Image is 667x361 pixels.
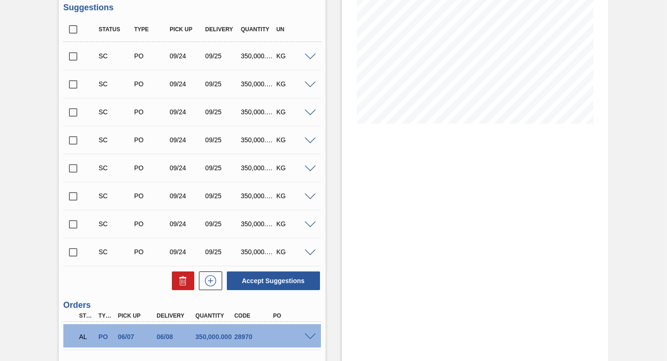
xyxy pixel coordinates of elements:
[167,26,205,33] div: Pick up
[154,312,197,319] div: Delivery
[232,312,274,319] div: Code
[132,220,170,228] div: Purchase order
[63,3,321,13] h3: Suggestions
[203,164,241,172] div: 09/25/2025
[96,136,135,144] div: Suggestion Created
[274,192,312,200] div: KG
[96,312,115,319] div: Type
[132,248,170,256] div: Purchase order
[132,80,170,88] div: Purchase order
[96,192,135,200] div: Suggestion Created
[116,333,158,340] div: 06/07/2025
[274,220,312,228] div: KG
[194,271,222,290] div: New suggestion
[274,26,312,33] div: UN
[167,108,205,116] div: 09/24/2025
[96,26,135,33] div: Status
[203,220,241,228] div: 09/25/2025
[274,248,312,256] div: KG
[238,26,277,33] div: Quantity
[167,52,205,60] div: 09/24/2025
[63,300,321,310] h3: Orders
[238,136,277,144] div: 350,000.000
[167,164,205,172] div: 09/24/2025
[227,271,320,290] button: Accept Suggestions
[132,108,170,116] div: Purchase order
[132,52,170,60] div: Purchase order
[274,52,312,60] div: KG
[193,333,236,340] div: 350,000.000
[238,52,277,60] div: 350,000.000
[167,136,205,144] div: 09/24/2025
[167,271,194,290] div: Delete Suggestions
[132,192,170,200] div: Purchase order
[271,312,313,319] div: PO
[203,108,241,116] div: 09/25/2025
[232,333,274,340] div: 28970
[238,192,277,200] div: 350,000.000
[96,52,135,60] div: Suggestion Created
[238,80,277,88] div: 350,000.000
[96,164,135,172] div: Suggestion Created
[77,326,96,347] div: Awaiting Load Composition
[238,248,277,256] div: 350,000.000
[238,108,277,116] div: 350,000.000
[203,192,241,200] div: 09/25/2025
[154,333,197,340] div: 06/08/2025
[96,333,115,340] div: Purchase order
[77,312,96,319] div: Step
[203,248,241,256] div: 09/25/2025
[132,26,170,33] div: Type
[222,271,321,291] div: Accept Suggestions
[167,192,205,200] div: 09/24/2025
[96,80,135,88] div: Suggestion Created
[274,136,312,144] div: KG
[203,52,241,60] div: 09/25/2025
[132,164,170,172] div: Purchase order
[96,248,135,256] div: Suggestion Created
[193,312,236,319] div: Quantity
[238,220,277,228] div: 350,000.000
[203,136,241,144] div: 09/25/2025
[96,108,135,116] div: Suggestion Created
[274,108,312,116] div: KG
[167,220,205,228] div: 09/24/2025
[274,80,312,88] div: KG
[274,164,312,172] div: KG
[203,80,241,88] div: 09/25/2025
[116,312,158,319] div: Pick up
[167,248,205,256] div: 09/24/2025
[167,80,205,88] div: 09/24/2025
[203,26,241,33] div: Delivery
[132,136,170,144] div: Purchase order
[79,333,94,340] p: AL
[238,164,277,172] div: 350,000.000
[96,220,135,228] div: Suggestion Created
